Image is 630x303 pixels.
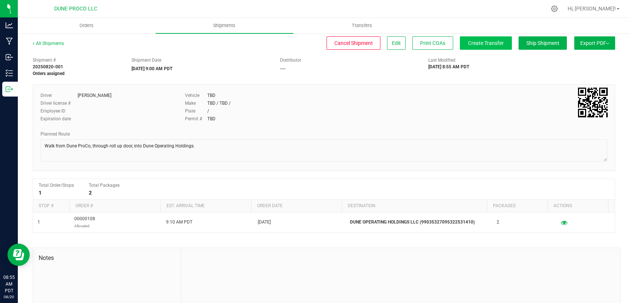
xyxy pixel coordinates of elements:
span: Orders [69,22,104,29]
button: Print COAs [412,36,453,50]
span: Print COAs [420,40,445,46]
span: Shipment # [33,57,120,63]
button: Create Transfer [460,36,512,50]
strong: Orders assigned [33,71,65,76]
strong: 2 [89,190,92,196]
strong: [DATE] 9:00 AM PDT [131,66,172,71]
span: Planned Route [40,131,70,137]
span: Hi, [PERSON_NAME]! [568,6,616,12]
strong: 20250820-001 [33,64,63,69]
span: Edit [392,40,401,46]
button: Ship Shipment [519,36,567,50]
label: Make [185,100,207,107]
label: Driver license # [40,100,78,107]
div: Manage settings [550,5,559,12]
span: Cancel Shipment [334,40,373,46]
a: Orders [18,18,156,33]
th: Est. arrival time [160,200,251,212]
inline-svg: Inventory [6,69,13,77]
div: TBD [207,115,215,122]
span: 9:10 AM PDT [166,219,192,226]
span: Notes [39,254,175,263]
th: Destination [342,200,487,212]
th: Order # [69,200,160,212]
button: Edit [387,36,406,50]
inline-svg: Inbound [6,53,13,61]
label: Vehicle [185,92,207,99]
span: 00000108 [74,215,95,229]
button: Cancel Shipment [327,36,380,50]
p: Allocated [74,222,95,229]
strong: --- [280,66,286,71]
a: Shipments [156,18,293,33]
th: Actions [548,200,608,212]
label: Shipment Date [131,57,161,63]
span: Total Order/Stops [39,183,74,188]
th: Order date [251,200,342,212]
button: Export PDF [574,36,615,50]
span: DUNE PROCO LLC [54,6,97,12]
label: Expiration date [40,115,78,122]
label: Employee ID [40,108,78,114]
span: Shipments [203,22,246,29]
p: 08/20 [3,294,14,300]
a: All Shipments [33,41,64,46]
span: Total Packages [89,183,120,188]
span: Create Transfer [468,40,504,46]
strong: [DATE] 8:55 AM PDT [428,64,469,69]
iframe: Resource center [7,244,30,266]
label: Distributor [280,57,301,63]
div: TBD [207,92,215,99]
inline-svg: Manufacturing [6,38,13,45]
strong: 1 [39,190,42,196]
qrcode: 20250820-001 [578,88,608,117]
span: [DATE] [258,219,271,226]
span: 2 [497,219,499,226]
inline-svg: Outbound [6,85,13,93]
inline-svg: Analytics [6,22,13,29]
img: Scan me! [578,88,608,117]
th: Stop # [33,200,69,212]
label: Permit # [185,115,207,122]
div: TBD / TBD / [207,100,231,107]
th: Packages [487,200,548,212]
p: 08:55 AM PDT [3,274,14,294]
div: [PERSON_NAME] [78,92,111,99]
label: Driver [40,92,78,99]
span: Transfers [342,22,382,29]
p: DUNE OPERATING HOLDINGS LLC (99035327095322531410) [350,219,488,226]
label: Last Modified [428,57,455,63]
span: 1 [38,219,40,226]
span: Ship Shipment [526,40,559,46]
a: Transfers [293,18,431,33]
label: Plate [185,108,207,114]
div: / [207,108,209,114]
